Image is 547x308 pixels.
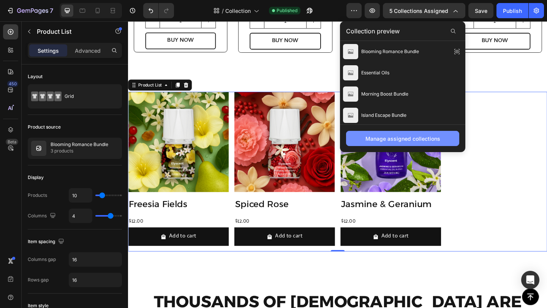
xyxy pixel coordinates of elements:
div: Layout [28,73,43,80]
p: Blooming Romance Bundle [51,142,108,147]
img: preview-img [343,86,358,102]
div: Columns gap [28,256,56,263]
button: Publish [496,3,528,18]
button: Save [468,3,493,18]
span: Essential Oils [361,69,389,76]
div: Products [28,192,47,199]
div: Publish [503,7,522,15]
span: 5 collections assigned [389,7,448,15]
div: Beta [6,139,18,145]
p: Advanced [75,47,101,55]
input: Auto [69,189,92,202]
img: preview-img [343,108,358,123]
h2: Jasmine & Geranium [231,192,340,206]
input: Auto [69,209,92,223]
div: $12.00 [231,212,248,224]
div: 450 [7,81,18,87]
div: BUY NOW [384,17,413,26]
span: Island Escape Bundle [361,112,406,119]
span: / [222,7,224,15]
button: 5 collections assigned [383,3,465,18]
input: Auto [69,253,122,266]
div: Add to cart [160,229,190,240]
span: Published [277,7,297,14]
div: Open Intercom Messenger [521,271,539,289]
div: Product source [28,124,61,130]
div: Manage assigned collections [365,135,440,143]
div: Product List [9,66,38,73]
span: Morning Boost Bundle [361,91,408,97]
img: collection feature img [31,141,46,156]
button: 7 [3,3,57,18]
a: Spiced Rose [115,77,225,186]
img: preview-img [343,65,358,80]
div: $12.00 [115,212,133,224]
div: Item spacing [28,237,66,247]
span: Collection [225,7,251,15]
p: 7 [50,6,53,15]
div: Rows gap [28,277,49,283]
div: Add to cart [44,229,74,240]
img: preview-img [343,44,358,59]
p: Product List [37,27,101,36]
div: Columns [28,211,57,221]
button: Add to cart [231,224,340,244]
p: Settings [38,47,59,55]
input: Auto [69,273,122,287]
button: Add to cart [115,224,225,244]
span: Blooming Romance Bundle [361,48,419,55]
button: BUY NOW [360,13,438,31]
iframe: Design area [128,21,547,308]
div: Undo/Redo [143,3,174,18]
span: Collection preview [346,27,400,36]
div: Add to cart [275,229,305,240]
p: 3 products [51,147,108,155]
span: Save [475,8,487,14]
div: Display [28,174,44,181]
h2: Spiced Rose [115,192,225,206]
button: Manage assigned collections [346,131,459,146]
a: Jasmine & Geranium [231,77,340,186]
div: Grid [65,88,111,105]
